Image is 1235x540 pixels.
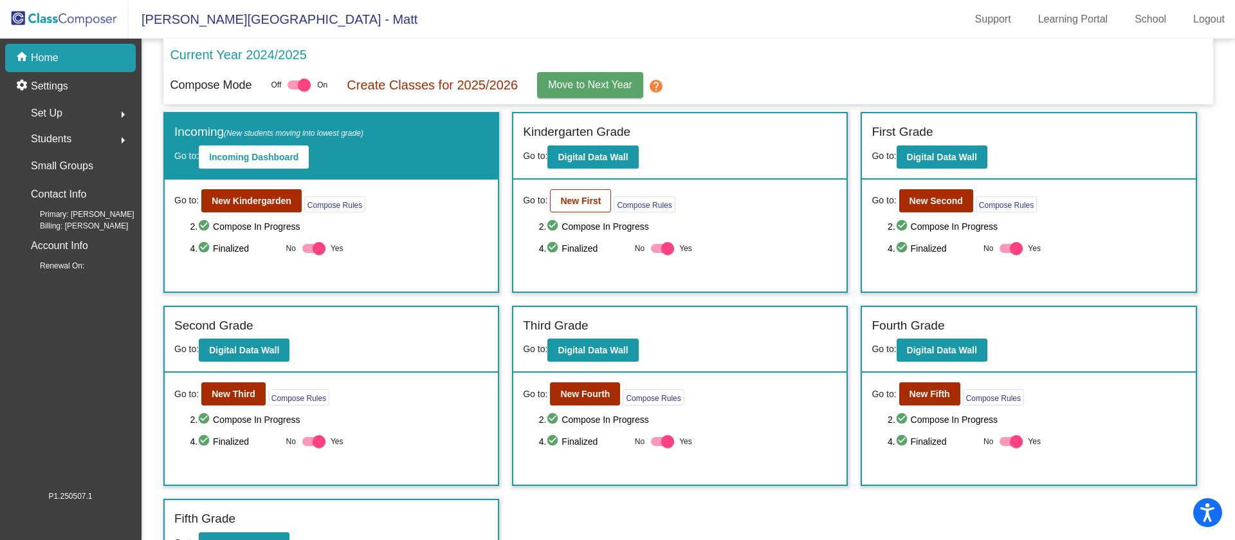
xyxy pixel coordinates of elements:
mat-icon: check_circle [546,434,562,449]
span: Yes [679,241,692,256]
b: Digital Data Wall [209,345,279,355]
b: New First [560,196,601,206]
span: Yes [1028,241,1041,256]
mat-icon: check_circle [895,434,911,449]
b: New Fifth [910,389,950,399]
mat-icon: check_circle [197,219,213,234]
mat-icon: check_circle [895,412,911,427]
span: 2. Compose In Progress [539,219,837,234]
span: No [635,436,645,447]
span: Go to: [523,344,547,354]
b: Digital Data Wall [907,345,977,355]
span: 4. Finalized [539,434,628,449]
a: School [1124,9,1176,30]
p: Small Groups [31,157,93,175]
mat-icon: help [648,79,664,94]
mat-icon: check_circle [546,412,562,427]
span: No [983,243,993,254]
button: Incoming Dashboard [199,145,309,169]
mat-icon: check_circle [197,241,213,256]
mat-icon: check_circle [895,219,911,234]
mat-icon: check_circle [197,412,213,427]
label: Third Grade [523,317,588,335]
span: 2. Compose In Progress [888,412,1186,427]
span: 4. Finalized [190,241,279,256]
b: New Fourth [560,389,610,399]
span: Billing: [PERSON_NAME] [19,220,128,232]
span: Move to Next Year [548,79,632,90]
label: First Grade [872,123,933,142]
button: Digital Data Wall [547,145,638,169]
span: Go to: [872,387,896,401]
span: Off [271,79,281,91]
button: Compose Rules [614,196,675,212]
span: 2. Compose In Progress [888,219,1186,234]
button: Compose Rules [976,196,1037,212]
button: Digital Data Wall [199,339,289,362]
span: Set Up [31,104,62,122]
mat-icon: home [15,50,31,66]
b: New Second [910,196,963,206]
button: New Kindergarden [201,189,302,212]
span: Yes [679,434,692,449]
p: Compose Mode [170,77,252,94]
mat-icon: check_circle [546,241,562,256]
p: Current Year 2024/2025 [170,45,306,64]
mat-icon: check_circle [895,241,911,256]
p: Create Classes for 2025/2026 [347,75,518,95]
span: Renewal On: [19,260,84,272]
span: 2. Compose In Progress [190,219,488,234]
span: Go to: [872,194,896,207]
span: Go to: [523,151,547,161]
button: Digital Data Wall [897,339,987,362]
b: New Kindergarden [212,196,291,206]
label: Kindergarten Grade [523,123,630,142]
span: 4. Finalized [888,241,977,256]
span: Go to: [872,151,896,161]
span: Go to: [174,387,199,401]
span: 2. Compose In Progress [190,412,488,427]
label: Fifth Grade [174,510,235,528]
span: No [286,436,296,447]
b: Digital Data Wall [558,152,628,162]
button: New First [550,189,611,212]
p: Contact Info [31,185,86,203]
button: Compose Rules [304,196,365,212]
span: Primary: [PERSON_NAME] [19,209,134,220]
button: Digital Data Wall [897,145,987,169]
b: New Third [212,389,255,399]
button: New Second [899,189,973,212]
mat-icon: settings [15,79,31,94]
mat-icon: check_circle [197,434,213,449]
b: Incoming Dashboard [209,152,298,162]
span: Go to: [174,344,199,354]
button: Compose Rules [963,389,1024,405]
span: Go to: [872,344,896,354]
span: Yes [331,241,343,256]
label: Incoming [174,123,363,142]
span: Go to: [174,151,199,161]
a: Support [965,9,1021,30]
button: New Fifth [899,382,960,405]
button: Compose Rules [268,389,329,405]
label: Fourth Grade [872,317,944,335]
span: 4. Finalized [539,241,628,256]
button: Compose Rules [623,389,684,405]
span: 4. Finalized [190,434,279,449]
span: (New students moving into lowest grade) [224,129,363,138]
button: New Third [201,382,266,405]
span: 4. Finalized [888,434,977,449]
span: Go to: [174,194,199,207]
span: 2. Compose In Progress [539,412,837,427]
b: Digital Data Wall [907,152,977,162]
span: No [635,243,645,254]
span: No [983,436,993,447]
button: Move to Next Year [537,72,643,98]
span: Yes [331,434,343,449]
b: Digital Data Wall [558,345,628,355]
mat-icon: arrow_right [115,133,131,148]
span: No [286,243,296,254]
p: Account Info [31,237,88,255]
span: On [317,79,327,91]
a: Learning Portal [1028,9,1119,30]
